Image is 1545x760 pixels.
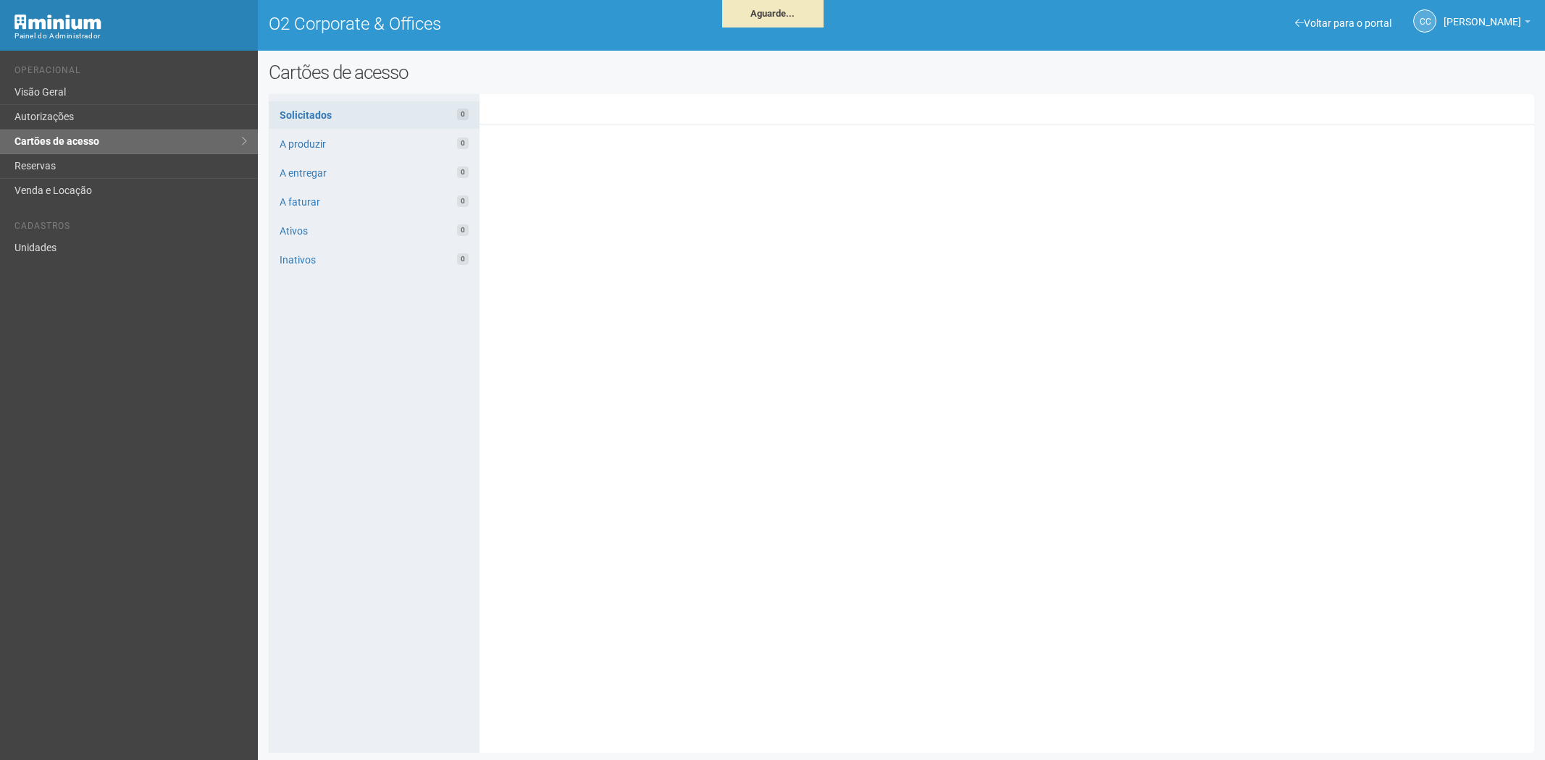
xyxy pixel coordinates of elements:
h1: O2 Corporate & Offices [269,14,891,33]
a: Voltar para o portal [1295,17,1391,29]
a: Inativos0 [269,246,480,274]
span: 0 [457,166,469,178]
span: 0 [457,195,469,207]
span: 0 [457,138,469,149]
img: Minium [14,14,101,30]
li: Operacional [14,65,247,80]
div: Painel do Administrador [14,30,247,43]
a: Ativos0 [269,217,480,245]
span: Camila Catarina Lima [1444,2,1521,28]
a: [PERSON_NAME] [1444,18,1531,30]
li: Cadastros [14,221,247,236]
h2: Cartões de acesso [269,62,1535,83]
a: A entregar0 [269,159,480,187]
a: CC [1413,9,1436,33]
a: Solicitados0 [269,101,480,129]
span: 0 [457,224,469,236]
a: A faturar0 [269,188,480,216]
span: 0 [457,253,469,265]
a: A produzir0 [269,130,480,158]
span: 0 [457,109,469,120]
